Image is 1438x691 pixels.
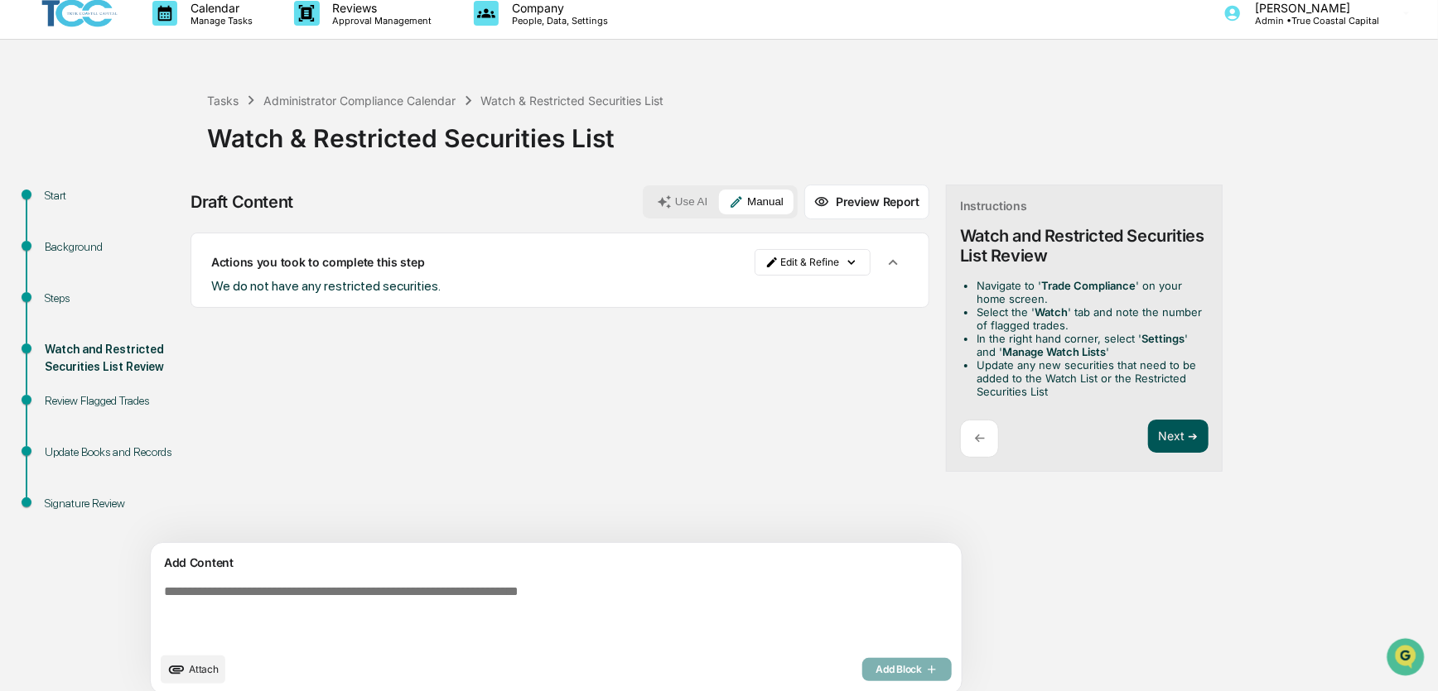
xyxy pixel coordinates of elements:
[755,249,871,276] button: Edit & Refine
[56,127,272,143] div: Start new chat
[977,305,1202,332] li: Select the ' ' tab and note the number of flagged trades.
[45,444,181,461] div: Update Books and Records
[211,278,441,294] span: We do not have any restricted securities.
[17,35,302,61] p: How can we help?
[137,209,205,225] span: Attestations
[189,663,219,675] span: Attach
[117,280,200,293] a: Powered byPylon
[320,15,441,26] p: Approval Management
[45,392,181,410] div: Review Flagged Trades
[1041,279,1136,292] strong: Trade Compliance
[45,290,181,307] div: Steps
[45,495,181,512] div: Signature Review
[17,242,30,255] div: 🔎
[17,127,46,156] img: 1746055101610-c473b297-6a78-478c-a979-82029cc54cd1
[977,279,1202,305] li: Navigate to ' ' on your home screen.
[977,358,1202,398] li: Update any new securities that need to be added to the Watch List or the Restricted Securities List
[33,240,104,257] span: Data Lookup
[804,185,929,219] button: Preview Report
[177,15,261,26] p: Manage Tasks
[1242,1,1379,15] p: [PERSON_NAME]
[499,15,616,26] p: People, Data, Settings
[17,210,30,223] div: 🖐️
[56,143,210,156] div: We're available if you need us!
[45,341,181,376] div: Watch and Restricted Securities List Review
[977,332,1202,358] li: In the right hand corner, select ' ' and ' '
[1035,305,1068,319] strong: Watch
[320,1,441,15] p: Reviews
[960,226,1209,266] div: Watch and Restricted Securities List Review
[165,281,200,293] span: Pylon
[481,94,664,108] div: Watch & Restricted Securities List
[10,202,113,232] a: 🖐️Preclearance
[211,255,424,269] p: Actions you took to complete this step
[45,187,181,204] div: Start
[113,202,212,232] a: 🗄️Attestations
[263,94,456,108] div: Administrator Compliance Calendar
[1141,332,1185,345] strong: Settings
[719,190,794,214] button: Manual
[33,209,107,225] span: Preclearance
[10,233,111,263] a: 🔎Data Lookup
[207,110,1430,153] div: Watch & Restricted Securities List
[207,94,239,108] div: Tasks
[177,1,261,15] p: Calendar
[45,238,181,256] div: Background
[161,655,225,684] button: upload document
[1148,420,1209,453] button: Next ➔
[161,553,952,573] div: Add Content
[499,1,616,15] p: Company
[1242,15,1379,26] p: Admin • True Coastal Capital
[974,430,985,446] p: ←
[1002,345,1106,358] strong: Manage Watch Lists
[282,132,302,151] button: Start new chat
[960,199,1027,213] div: Instructions
[647,190,717,214] button: Use AI
[120,210,133,223] div: 🗄️
[1385,636,1430,681] iframe: Open customer support
[191,192,293,212] div: Draft Content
